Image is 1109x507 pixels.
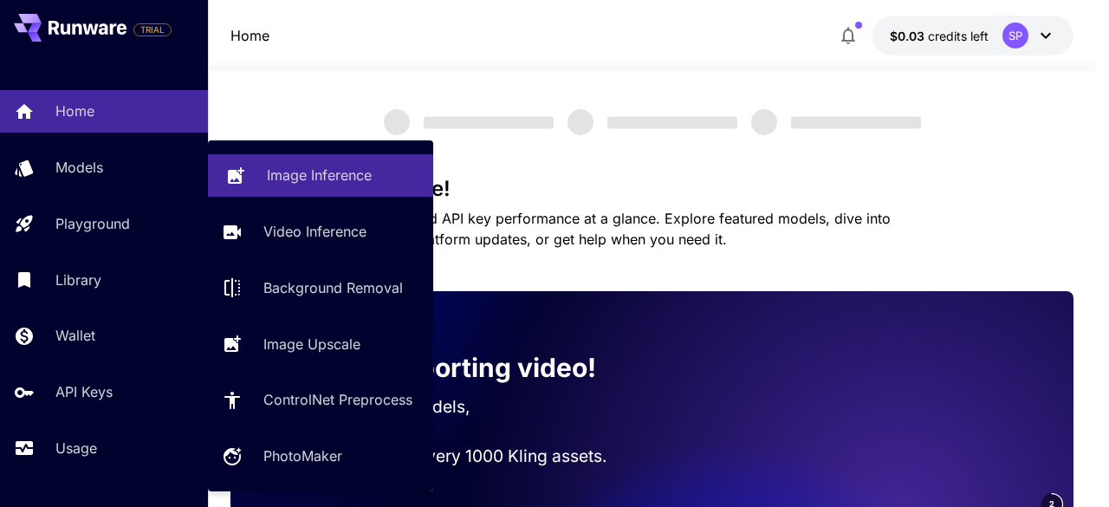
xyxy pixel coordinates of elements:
[263,277,403,298] p: Background Removal
[872,16,1073,55] button: $0.0272
[134,23,171,36] span: TRIAL
[208,267,433,309] a: Background Removal
[133,19,172,40] span: Add your payment card to enable full platform functionality.
[263,334,360,354] p: Image Upscale
[208,379,433,421] a: ControlNet Preprocess
[55,157,103,178] p: Models
[263,389,412,410] p: ControlNet Preprocess
[230,177,1074,201] h3: Welcome to Runware!
[1002,23,1028,49] div: SP
[267,165,372,185] p: Image Inference
[263,445,342,466] p: PhotoMaker
[928,29,989,43] span: credits left
[55,101,94,121] p: Home
[55,270,101,290] p: Library
[55,438,97,458] p: Usage
[890,27,989,45] div: $0.0272
[230,25,269,46] p: Home
[258,444,625,469] p: Save up to $500 for every 1000 Kling assets.
[230,210,891,248] span: Check out your usage stats and API key performance at a glance. Explore featured models, dive int...
[263,221,366,242] p: Video Inference
[230,25,269,46] nav: breadcrumb
[307,348,596,387] p: Now supporting video!
[208,154,433,197] a: Image Inference
[208,322,433,365] a: Image Upscale
[208,211,433,253] a: Video Inference
[55,325,95,346] p: Wallet
[890,29,928,43] span: $0.03
[55,213,130,234] p: Playground
[208,435,433,478] a: PhotoMaker
[55,381,113,402] p: API Keys
[258,394,625,445] p: Run the best video models, at much lower cost.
